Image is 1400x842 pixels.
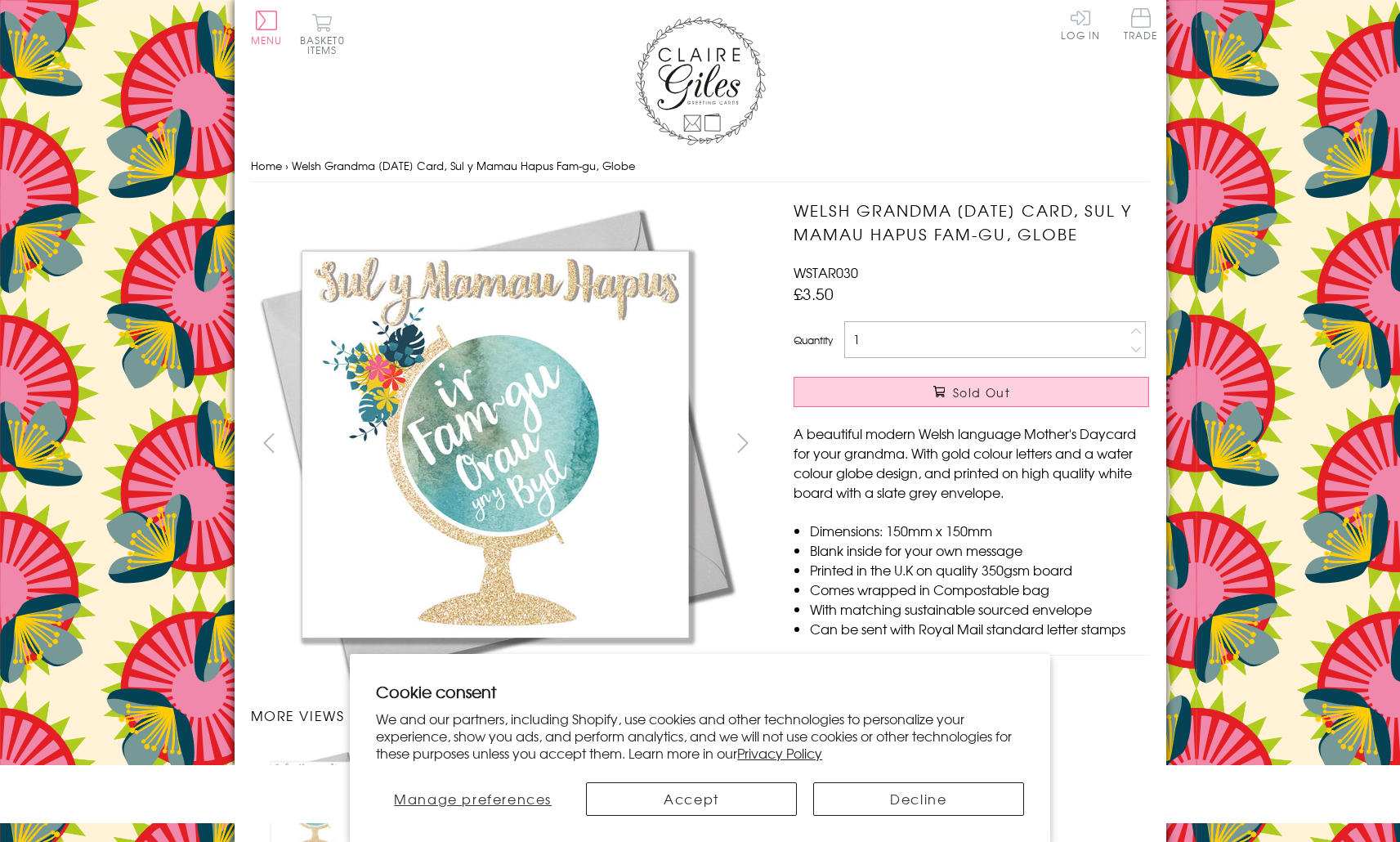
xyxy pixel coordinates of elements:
[1124,8,1158,40] span: Trade
[251,424,288,461] button: prev
[794,199,1149,246] h1: Welsh Grandma [DATE] Card, Sul y Mamau Hapus Fam-gu, Globe
[1061,8,1100,40] a: Log In
[794,377,1149,407] button: Sold Out
[251,33,283,47] span: Menu
[292,158,635,173] span: Welsh Grandma [DATE] Card, Sul y Mamau Hapus Fam-gu, Globe
[251,705,762,725] h3: More views
[586,782,797,816] button: Accept
[1124,8,1158,43] a: Trade
[794,262,858,282] span: WSTAR030
[794,423,1149,502] p: A beautiful modern Welsh language Mother's Daycard for your grandma. With gold colour letters and...
[794,282,834,305] span: £3.50
[810,540,1149,560] li: Blank inside for your own message
[737,743,822,763] a: Privacy Policy
[285,158,288,173] span: ›
[810,580,1149,599] li: Comes wrapped in Compostable bag
[300,13,345,55] button: Basket0 items
[810,619,1149,638] li: Can be sent with Royal Mail standard letter stamps
[810,560,1149,580] li: Printed in the U.K on quality 350gsm board
[376,680,1024,703] h2: Cookie consent
[635,16,766,146] img: Claire Giles Greetings Cards
[953,384,1010,401] span: Sold Out
[307,33,345,57] span: 0 items
[251,150,1150,183] nav: breadcrumbs
[251,158,282,173] a: Home
[251,11,283,45] button: Menu
[376,710,1024,761] p: We and our partners, including Shopify, use cookies and other technologies to personalize your ex...
[376,782,570,816] button: Manage preferences
[251,199,741,689] img: Welsh Grandma Mother's Day Card, Sul y Mamau Hapus Fam-gu, Globe
[724,424,761,461] button: next
[794,333,833,347] label: Quantity
[810,599,1149,619] li: With matching sustainable sourced envelope
[813,782,1024,816] button: Decline
[810,521,1149,540] li: Dimensions: 150mm x 150mm
[394,789,552,808] span: Manage preferences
